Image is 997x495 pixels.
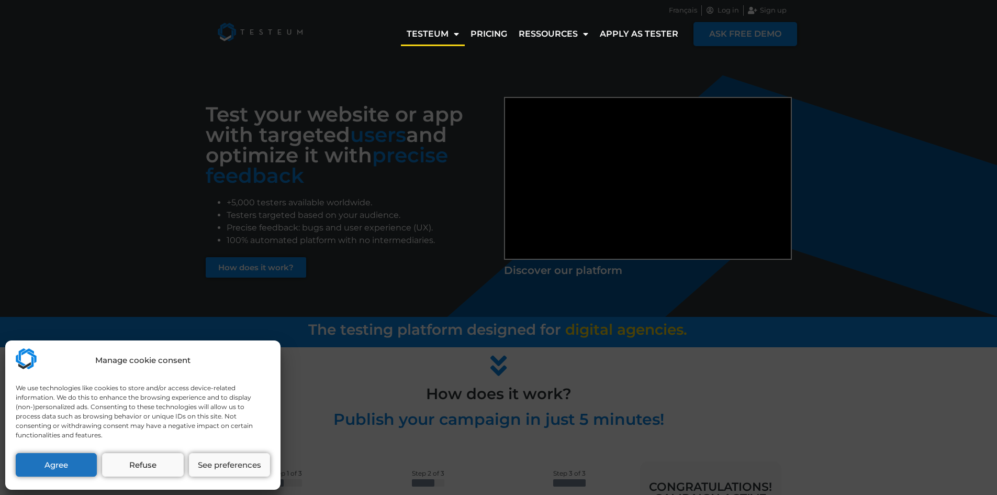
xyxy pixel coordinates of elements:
[95,355,191,367] div: Manage cookie consent
[189,453,270,477] button: See preferences
[16,453,97,477] button: Agree
[102,453,183,477] button: Refuse
[401,22,684,46] nav: Menu
[465,22,513,46] a: Pricing
[401,22,465,46] a: Testeum
[16,348,37,369] img: Testeum.com - Application crowdtesting platform
[594,22,684,46] a: Apply as tester
[513,22,594,46] a: Ressources
[16,383,269,440] div: We use technologies like cookies to store and/or access device-related information. We do this to...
